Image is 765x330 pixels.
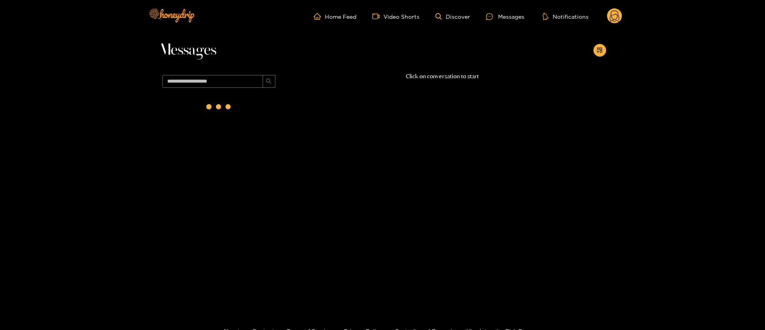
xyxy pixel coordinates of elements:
[435,13,470,20] a: Discover
[593,44,606,57] button: appstore-add
[314,13,325,20] span: home
[279,72,606,81] p: Click on conversation to start
[266,78,272,85] span: search
[486,12,524,21] div: Messages
[314,13,356,20] a: Home Feed
[372,13,419,20] a: Video Shorts
[597,47,603,54] span: appstore-add
[263,75,275,88] button: search
[159,41,216,60] span: Messages
[540,12,591,20] button: Notifications
[372,13,383,20] span: video-camera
